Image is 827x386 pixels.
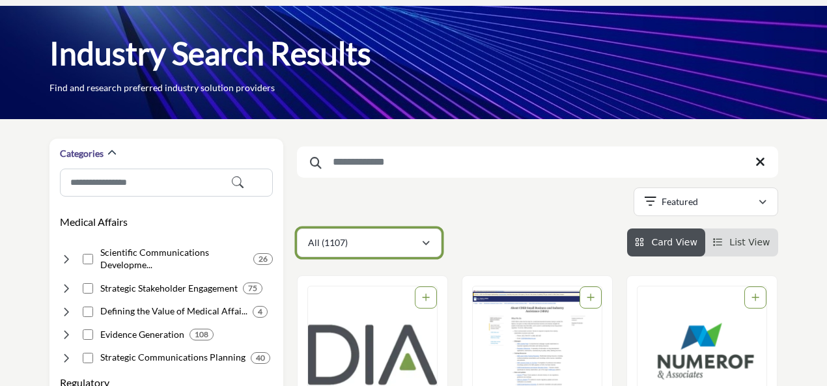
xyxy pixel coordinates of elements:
li: Card View [627,228,705,256]
input: Select Defining the Value of Medical Affairs checkbox [83,307,93,317]
button: Featured [634,187,778,216]
div: 40 Results For Strategic Communications Planning [251,352,270,364]
a: Add To List [751,292,759,303]
h4: Strategic Communications Planning: Developing publication plans demonstrating product benefits an... [100,351,245,364]
div: 108 Results For Evidence Generation [189,329,214,340]
b: 40 [256,353,265,363]
p: Find and research preferred industry solution providers [49,81,275,94]
input: Select Strategic Stakeholder Engagement checkbox [83,283,93,294]
div: 4 Results For Defining the Value of Medical Affairs [253,306,268,318]
a: Add To List [587,292,595,303]
span: Card View [651,237,697,247]
a: Add To List [422,292,430,303]
b: 108 [195,330,208,339]
input: Select Scientific Communications Development checkbox [83,254,93,264]
li: List View [705,228,778,256]
h4: Defining the Value of Medical Affairs [100,305,247,318]
h2: Categories [60,147,104,160]
span: List View [729,237,770,247]
b: 26 [259,255,268,264]
button: All (1107) [297,228,442,257]
div: 26 Results For Scientific Communications Development [253,253,273,265]
input: Select Evidence Generation checkbox [83,329,93,340]
p: All (1107) [308,236,348,249]
h4: Strategic Stakeholder Engagement: Interacting with key opinion leaders and advocacy partners. [100,282,238,295]
input: Search Category [60,169,273,197]
h4: Scientific Communications Development: Creating scientific content showcasing clinical evidence. [100,246,248,271]
button: Medical Affairs [60,214,128,230]
b: 75 [248,284,257,293]
a: View Card [635,237,697,247]
h1: Industry Search Results [49,33,371,74]
input: Search Keyword [297,146,778,178]
b: 4 [258,307,262,316]
a: View List [713,237,770,247]
h4: Evidence Generation: Research to support clinical and economic value claims. [100,328,184,341]
p: Featured [662,195,698,208]
input: Select Strategic Communications Planning checkbox [83,353,93,363]
div: 75 Results For Strategic Stakeholder Engagement [243,283,262,294]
